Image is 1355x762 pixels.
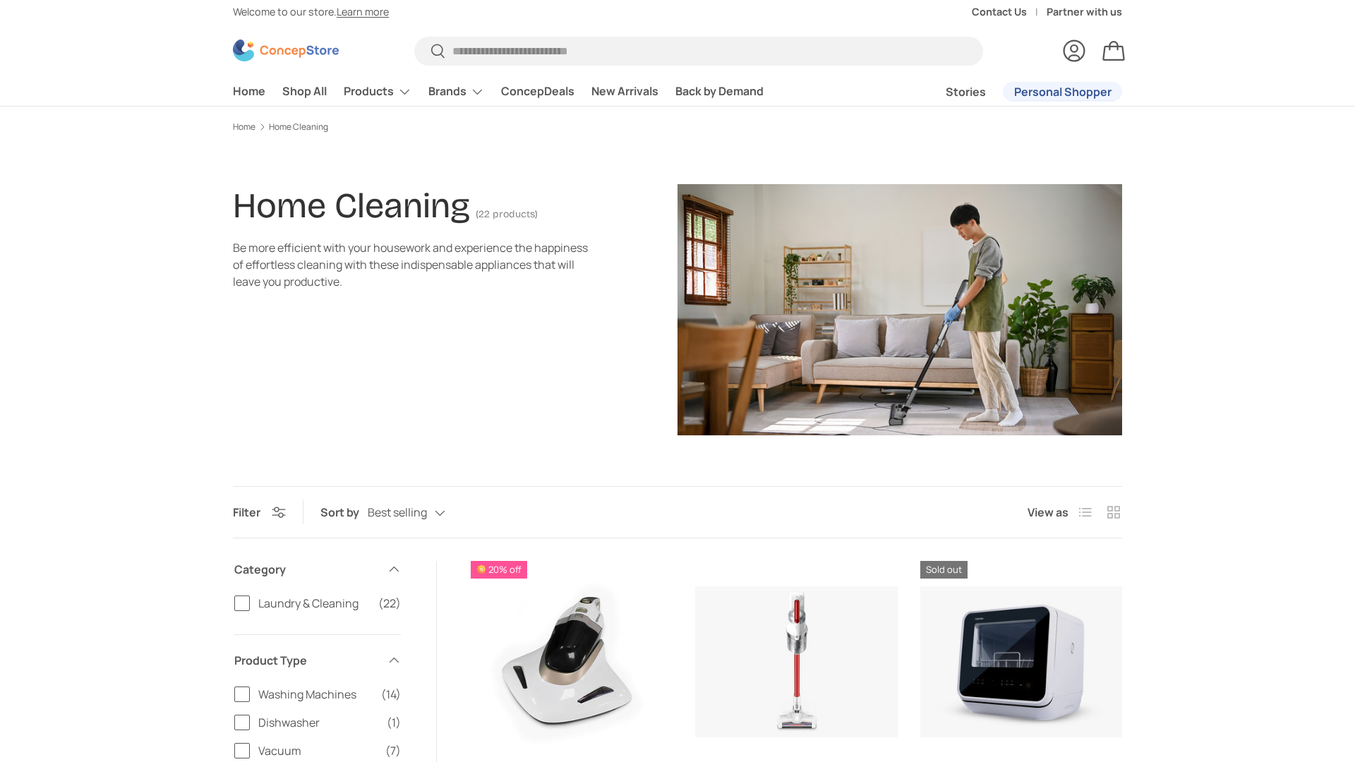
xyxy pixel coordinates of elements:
a: Home [233,78,265,105]
span: Washing Machines [258,686,373,703]
a: Home [233,123,255,131]
span: (1) [387,714,401,731]
span: View as [1028,504,1068,521]
button: Best selling [368,500,474,525]
summary: Category [234,544,401,595]
a: Home Cleaning [269,123,328,131]
label: Sort by [320,504,368,521]
span: Personal Shopper [1014,86,1112,97]
a: Partner with us [1047,4,1122,20]
nav: Breadcrumbs [233,121,1122,133]
a: New Arrivals [591,78,658,105]
span: (22) [378,595,401,612]
span: Dishwasher [258,714,378,731]
a: Personal Shopper [1003,82,1122,102]
a: ConcepDeals [501,78,574,105]
span: Filter [233,504,260,520]
a: Contact Us [972,4,1047,20]
a: Learn more [337,5,389,18]
span: Product Type [234,652,378,669]
a: Stories [946,78,986,106]
span: Best selling [368,506,427,519]
a: Shop All [282,78,327,105]
span: Sold out [920,561,968,579]
a: Back by Demand [675,78,764,105]
summary: Products [335,78,420,106]
span: Vacuum [258,742,377,759]
span: (14) [381,686,401,703]
img: Home Cleaning [677,184,1122,435]
img: ConcepStore [233,40,339,61]
span: 20% off [471,561,527,579]
p: Welcome to our store. [233,4,389,20]
h1: Home Cleaning [233,185,470,226]
a: Products [344,78,411,106]
span: (22 products) [476,208,538,220]
div: Be more efficient with your housework and experience the happiness of effortless cleaning with th... [233,239,598,290]
span: (7) [385,742,401,759]
nav: Primary [233,78,764,106]
span: Laundry & Cleaning [258,595,370,612]
a: Brands [428,78,484,106]
summary: Brands [420,78,493,106]
summary: Product Type [234,635,401,686]
button: Filter [233,504,286,520]
nav: Secondary [912,78,1122,106]
span: Category [234,561,378,578]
